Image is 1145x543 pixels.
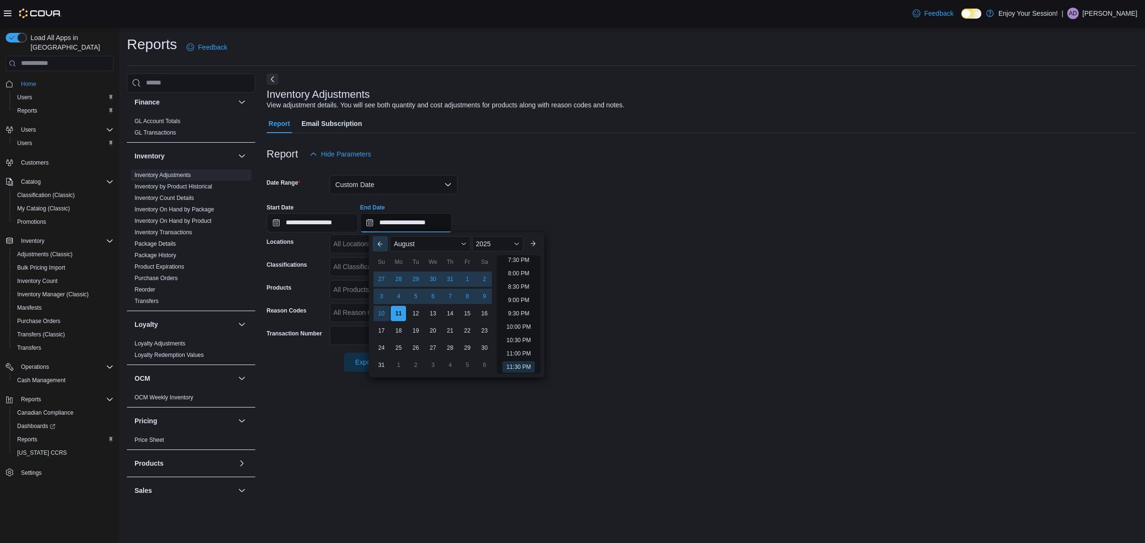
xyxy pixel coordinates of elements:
[183,38,231,57] a: Feedback
[135,459,234,468] button: Products
[17,409,73,417] span: Canadian Compliance
[135,172,191,178] a: Inventory Adjustments
[10,188,117,202] button: Classification (Classic)
[442,254,458,270] div: Th
[267,148,298,160] h3: Report
[267,261,307,269] label: Classifications
[135,171,191,179] span: Inventory Adjustments
[459,357,475,373] div: day-5
[21,159,49,167] span: Customers
[13,275,62,287] a: Inventory Count
[374,340,389,355] div: day-24
[13,407,114,418] span: Canadian Compliance
[17,449,67,457] span: [US_STATE] CCRS
[425,254,440,270] div: We
[504,308,533,319] li: 9:30 PM
[459,271,475,287] div: day-1
[236,415,248,427] button: Pricing
[236,319,248,330] button: Loyalty
[135,183,212,190] span: Inventory by Product Historical
[13,105,41,116] a: Reports
[21,396,41,403] span: Reports
[17,218,46,226] span: Promotions
[13,249,76,260] a: Adjustments (Classic)
[477,357,492,373] div: day-6
[135,97,160,107] h3: Finance
[13,342,45,354] a: Transfers
[13,189,114,201] span: Classification (Classic)
[17,331,65,338] span: Transfers (Classic)
[10,248,117,261] button: Adjustments (Classic)
[2,175,117,188] button: Catalog
[408,289,423,304] div: day-5
[267,307,306,314] label: Reason Codes
[459,340,475,355] div: day-29
[17,251,73,258] span: Adjustments (Classic)
[999,8,1058,19] p: Enjoy Your Session!
[360,213,452,232] input: Press the down key to enter a popover containing a calendar. Press the escape key to close the po...
[21,126,36,134] span: Users
[13,407,77,418] a: Canadian Compliance
[13,302,45,313] a: Manifests
[135,217,211,225] span: Inventory On Hand by Product
[135,486,234,495] button: Sales
[321,149,371,159] span: Hide Parameters
[17,361,114,373] span: Operations
[135,436,164,444] span: Price Sheet
[472,236,523,251] div: Button. Open the year selector. 2025 is currently selected.
[374,357,389,373] div: day-31
[135,374,234,383] button: OCM
[391,254,406,270] div: Mo
[17,394,114,405] span: Reports
[408,357,423,373] div: day-2
[17,304,42,312] span: Manifests
[135,340,186,347] a: Loyalty Adjustments
[13,216,114,228] span: Promotions
[135,240,176,248] span: Package Details
[27,33,114,52] span: Load All Apps in [GEOGRAPHIC_DATA]
[374,254,389,270] div: Su
[442,357,458,373] div: day-4
[135,394,193,401] a: OCM Weekly Inventory
[1083,8,1137,19] p: [PERSON_NAME]
[17,394,45,405] button: Reports
[10,419,117,433] a: Dashboards
[459,254,475,270] div: Fr
[17,157,114,168] span: Customers
[408,254,423,270] div: Tu
[267,73,278,85] button: Next
[135,129,176,136] a: GL Transactions
[442,289,458,304] div: day-7
[330,175,458,194] button: Custom Date
[13,216,50,228] a: Promotions
[442,323,458,338] div: day-21
[17,361,53,373] button: Operations
[374,271,389,287] div: day-27
[17,376,65,384] span: Cash Management
[10,215,117,229] button: Promotions
[391,357,406,373] div: day-1
[17,436,37,443] span: Reports
[267,238,294,246] label: Locations
[135,240,176,247] a: Package Details
[13,289,93,300] a: Inventory Manager (Classic)
[135,263,184,270] a: Product Expirations
[135,320,234,329] button: Loyalty
[135,352,204,358] a: Loyalty Redemption Values
[135,194,194,202] span: Inventory Count Details
[135,151,165,161] h3: Inventory
[10,433,117,446] button: Reports
[408,271,423,287] div: day-29
[425,289,440,304] div: day-6
[135,286,155,293] span: Reorder
[17,176,114,188] span: Catalog
[135,229,192,236] span: Inventory Transactions
[374,306,389,321] div: day-10
[374,323,389,338] div: day-17
[10,91,117,104] button: Users
[442,271,458,287] div: day-31
[13,375,69,386] a: Cash Management
[135,320,158,329] h3: Loyalty
[13,189,79,201] a: Classification (Classic)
